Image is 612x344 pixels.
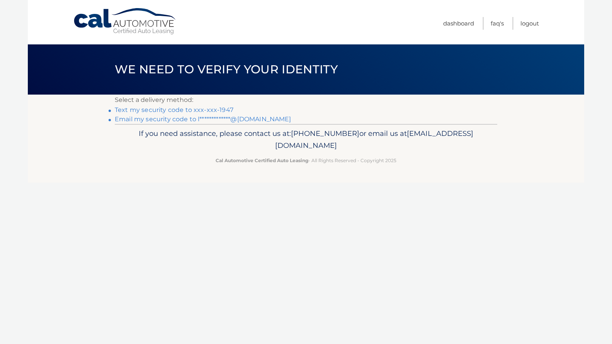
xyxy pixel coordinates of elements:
[443,17,474,30] a: Dashboard
[291,129,359,138] span: [PHONE_NUMBER]
[216,158,308,163] strong: Cal Automotive Certified Auto Leasing
[115,95,497,105] p: Select a delivery method:
[73,8,177,35] a: Cal Automotive
[115,62,338,76] span: We need to verify your identity
[520,17,539,30] a: Logout
[120,156,492,164] p: - All Rights Reserved - Copyright 2025
[120,127,492,152] p: If you need assistance, please contact us at: or email us at
[115,106,233,114] a: Text my security code to xxx-xxx-1947
[491,17,504,30] a: FAQ's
